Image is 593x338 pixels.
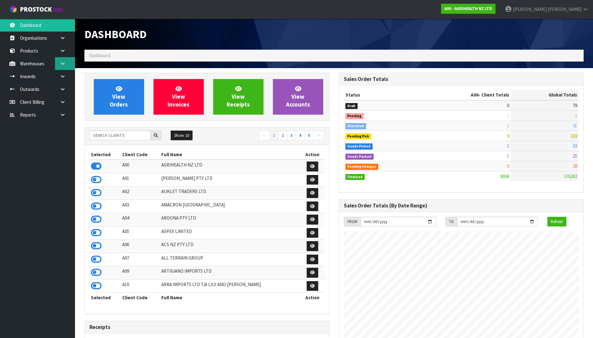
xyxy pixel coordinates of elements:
[345,164,379,170] span: Pending Charges
[441,4,495,14] a: A00 - AGRIHEALTH NZ LTD
[153,79,204,115] a: ViewInvoices
[121,200,160,213] td: A03
[160,200,301,213] td: AMACRON [GEOGRAPHIC_DATA]
[160,293,301,303] th: Full Name
[301,150,324,160] th: Action
[9,5,17,13] img: cube-alt.png
[507,133,509,139] span: 9
[121,279,160,293] td: A10
[160,173,301,186] td: [PERSON_NAME] PTY LTD
[573,143,577,149] span: 33
[168,85,189,108] span: View Invoices
[513,6,547,12] span: [PERSON_NAME]
[286,85,310,108] span: View Accounts
[160,150,301,160] th: Full Name
[273,79,323,115] a: ViewAccounts
[345,113,364,119] span: Pending
[507,112,509,118] span: 1
[345,143,373,150] span: Goods Picked
[345,103,358,109] span: Draft
[212,131,324,142] nav: Page navigation
[121,186,160,200] td: A02
[570,133,577,139] span: 222
[575,112,577,118] span: 9
[296,131,305,141] a: 4
[160,213,301,226] td: AROONA PTY LTD
[160,240,301,253] td: ACS NZ PTY LTD
[345,174,365,180] span: Finalised
[213,79,264,115] a: ViewReceipts
[344,90,421,100] th: Status
[121,150,160,160] th: Client Code
[278,131,287,141] a: 2
[511,90,579,100] th: Global Totals
[121,213,160,226] td: A04
[227,85,250,108] span: View Receipts
[573,153,577,159] span: 25
[121,226,160,240] td: A05
[547,217,566,227] button: Refresh
[344,217,360,227] div: FROM
[573,123,577,129] span: 41
[160,226,301,240] td: ASPEX LIMITED
[121,253,160,266] td: A07
[89,324,324,330] h3: Receipts
[171,131,193,141] button: Show: 10
[89,150,121,160] th: Selected
[53,7,63,13] small: WMS
[313,131,324,141] a: →
[160,279,301,293] td: ARRA IMPORTS LTD T/A LILY AND [PERSON_NAME]
[345,123,366,129] span: Allocated
[507,153,509,159] span: 1
[507,123,509,129] span: 1
[507,143,509,149] span: 1
[301,293,324,303] th: Action
[20,5,52,13] span: ProStock
[94,79,144,115] a: ViewOrders
[344,76,579,82] h3: Sales Order Totals
[287,131,296,141] a: 3
[421,90,511,100] th: - Client Totals
[471,92,479,98] span: A00
[121,293,160,303] th: Client Code
[304,131,314,141] a: 5
[160,253,301,266] td: ALL TERRAIN GROUP
[160,186,301,200] td: AUKLET TRADERS LTD
[89,293,121,303] th: Selected
[344,203,579,209] h3: Sales Order Totals (By Date Range)
[84,27,147,41] span: Dashboard
[345,133,372,140] span: Pending Pick
[500,173,509,179] span: 8068
[121,240,160,253] td: A06
[564,173,577,179] span: 376262
[121,173,160,186] td: A01
[160,160,301,173] td: AGRIHEALTH NZ LTD
[110,85,128,108] span: View Orders
[507,163,509,169] span: 0
[259,131,270,141] a: ←
[345,154,374,160] span: Goods Packed
[89,52,110,58] span: Dashboard
[269,131,279,141] a: 1
[160,266,301,280] td: ARTIGIANO IMPORTS LTD
[573,163,577,169] span: 28
[89,131,151,140] input: Search clients
[445,217,457,227] div: TO
[548,6,581,12] span: [PERSON_NAME]
[573,102,577,108] span: 79
[121,160,160,173] td: A00
[445,6,492,11] strong: A00 - AGRIHEALTH NZ LTD
[121,266,160,280] td: A09
[507,102,509,108] span: 0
